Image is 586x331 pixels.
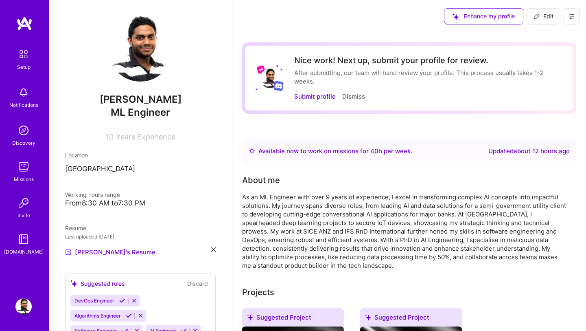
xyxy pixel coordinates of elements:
[370,147,378,155] span: 40
[131,298,137,304] i: Reject
[15,195,32,211] img: Invite
[294,55,563,65] div: Nice work! Next up, submit your profile for review.
[242,308,344,330] div: Suggested Project
[15,159,32,175] img: teamwork
[111,106,170,118] span: ML Engineer
[527,8,560,24] button: Edit
[249,148,255,154] img: Availability
[294,92,336,101] button: Submit profile
[17,211,30,220] div: Invite
[342,92,365,101] button: Dismiss
[242,193,568,270] div: As an ML Engineer with over 9 years of experience, I excel in transforming complex AI concepts in...
[119,298,125,304] i: Accept
[70,279,125,288] div: Suggested roles
[15,122,32,139] img: discovery
[242,286,274,298] div: Projects
[360,308,462,330] div: Suggested Project
[65,249,72,256] img: Resume
[108,16,173,82] img: User Avatar
[65,225,86,232] span: Resume
[126,313,132,319] i: Accept
[65,151,216,159] div: Location
[70,280,77,287] i: icon SuggestedTeams
[15,46,32,63] img: setup
[65,164,216,174] p: [GEOGRAPHIC_DATA]
[74,298,114,304] span: DevOps Engineer
[65,199,216,207] div: From 8:30 AM to 7:30 PM
[65,232,216,241] div: Last uploaded: [DATE]
[138,313,144,319] i: Reject
[294,68,563,86] div: After submitting, our team will hand review your profile. This process usually takes 1-2 weeks.
[247,314,253,320] i: icon SuggestedTeams
[260,68,280,88] img: User Avatar
[211,247,216,252] i: icon Close
[106,132,114,141] span: 10
[116,132,175,141] span: Years Experience
[9,101,38,109] div: Notifications
[15,84,32,101] img: bell
[74,313,121,319] span: Algorithms Engineer
[4,247,44,256] div: [DOMAIN_NAME]
[257,65,265,74] img: Lyft logo
[258,146,412,156] div: Available now to work on missions for h per week .
[365,314,371,320] i: icon SuggestedTeams
[65,93,216,106] span: [PERSON_NAME]
[13,298,34,315] a: User Avatar
[12,139,35,147] div: Discovery
[17,63,31,71] div: Setup
[14,175,34,183] div: Missions
[16,16,33,31] img: logo
[185,279,210,288] button: Discard
[15,298,32,315] img: User Avatar
[65,191,120,198] span: Working hours range
[534,12,553,20] span: Edit
[488,146,570,156] div: Updated about 12 hours ago
[242,174,280,186] div: About me
[273,81,284,91] img: Discord logo
[15,231,32,247] img: guide book
[65,247,155,257] a: [PERSON_NAME]'s Resume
